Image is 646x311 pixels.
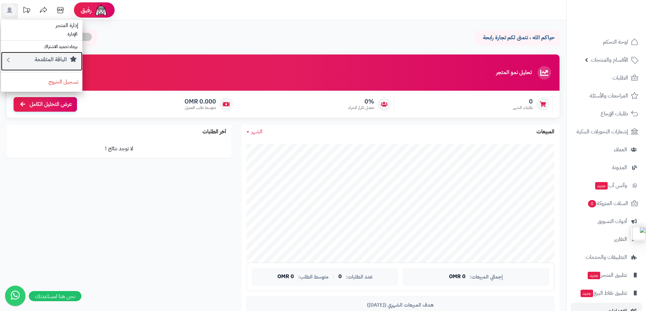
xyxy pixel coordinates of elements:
a: لوحة التحكم [571,34,642,50]
span: 0 OMR [277,274,294,280]
span: الأقسام والمنتجات [591,55,628,65]
span: 0.000 OMR [184,98,216,105]
span: التطبيقات والخدمات [586,252,627,262]
span: | [333,274,334,279]
span: 0 [588,200,596,207]
span: إدارة المتجر [52,17,82,34]
span: أدوات التسويق [598,217,627,226]
span: جديد [588,272,600,279]
span: 0 [338,274,342,280]
h3: تحليل نمو المتجر [496,70,532,76]
span: جديد [581,290,593,297]
a: عرض التحليل الكامل [14,97,77,112]
span: عرض التحليل الكامل [30,101,72,108]
span: التقارير [614,235,627,244]
a: إشعارات التحويلات البنكية [571,124,642,140]
span: معدل تكرار الشراء [348,105,374,111]
a: وآتس آبجديد [571,177,642,194]
a: الباقة المتقدمة [1,52,82,71]
a: تطبيق نقاط البيعجديد [571,285,642,301]
span: السلات المتروكة [587,199,628,208]
img: ai-face.png [94,3,108,17]
span: تطبيق نقاط البيع [580,288,627,298]
a: العملاء [571,141,642,158]
a: أدوات التسويق [571,213,642,229]
span: الشهر [251,128,262,136]
a: تسجيل الخروج [1,74,82,90]
span: 0% [348,98,374,105]
span: المدونة [612,163,627,172]
span: وآتس آب [594,181,627,190]
a: تحديثات المنصة [18,3,35,19]
p: حياكم الله ، نتمنى لكم تجارة رابحة [480,34,554,42]
span: العملاء [614,145,627,154]
a: تطبيق المتجرجديد [571,267,642,283]
a: السلات المتروكة0 [571,195,642,212]
div: هدف المبيعات الشهري ([DATE]) [252,302,549,309]
li: برجاء تجديد الاشتراك [1,42,82,52]
span: عدد الطلبات: [346,274,373,280]
td: لا توجد نتائج ! [7,139,231,158]
a: التقارير [571,231,642,247]
span: طلبات الإرجاع [601,109,628,118]
a: المدونة [571,159,642,176]
span: متوسط الطلب: [298,274,329,280]
img: logo-2.png [600,18,640,32]
li: الإدارة [1,29,82,39]
span: 0 OMR [449,274,466,280]
h3: آخر الطلبات [202,129,226,135]
span: 0 [513,98,533,105]
span: الطلبات [612,73,628,83]
a: الشهر [247,128,262,136]
span: المراجعات والأسئلة [590,91,628,101]
a: الطلبات [571,70,642,86]
a: طلبات الإرجاع [571,106,642,122]
a: التطبيقات والخدمات [571,249,642,265]
small: الباقة المتقدمة [35,55,67,64]
span: تطبيق المتجر [587,270,627,280]
span: متوسط طلب العميل [184,105,216,111]
span: لوحة التحكم [603,37,628,47]
span: إشعارات التحويلات البنكية [576,127,628,136]
h3: المبيعات [536,129,554,135]
span: رفيق [81,6,92,14]
span: طلبات الشهر [513,105,533,111]
span: جديد [595,182,608,190]
a: المراجعات والأسئلة [571,88,642,104]
span: إجمالي المبيعات: [470,274,503,280]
